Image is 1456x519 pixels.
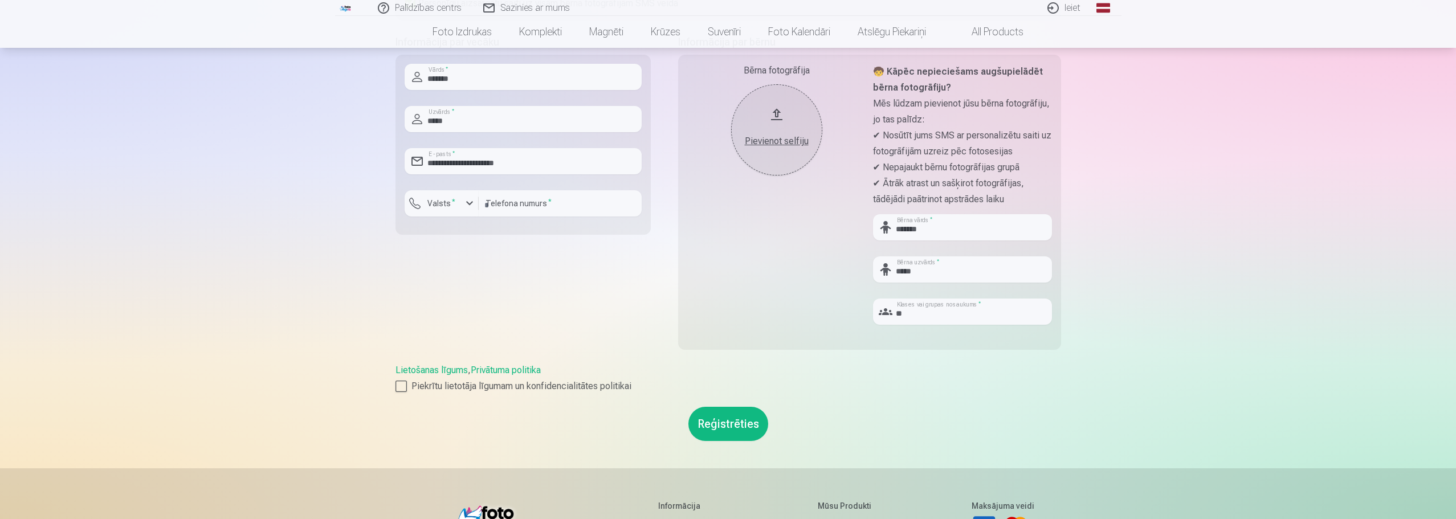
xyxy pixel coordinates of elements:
h5: Mūsu produkti [818,500,878,512]
div: Bērna fotogrāfija [687,64,866,77]
p: ✔ Nepajaukt bērnu fotogrāfijas grupā [873,160,1052,175]
strong: 🧒 Kāpēc nepieciešams augšupielādēt bērna fotogrāfiju? [873,66,1043,93]
h5: Informācija [658,500,724,512]
a: Privātuma politika [471,365,541,375]
label: Valsts [423,198,460,209]
a: All products [940,16,1037,48]
a: Suvenīri [694,16,754,48]
div: Pievienot selfiju [743,134,811,148]
img: /fa1 [340,5,352,11]
label: Piekrītu lietotāja līgumam un konfidencialitātes politikai [395,379,1061,393]
button: Reģistrēties [688,407,768,441]
a: Magnēti [576,16,637,48]
a: Foto izdrukas [419,16,505,48]
h5: Maksājuma veidi [972,500,1034,512]
a: Atslēgu piekariņi [844,16,940,48]
p: ✔ Nosūtīt jums SMS ar personalizētu saiti uz fotogrāfijām uzreiz pēc fotosesijas [873,128,1052,160]
a: Foto kalendāri [754,16,844,48]
a: Lietošanas līgums [395,365,468,375]
button: Pievienot selfiju [731,84,822,175]
div: , [395,363,1061,393]
button: Valsts* [405,190,479,216]
p: ✔ Ātrāk atrast un sašķirot fotogrāfijas, tādējādi paātrinot apstrādes laiku [873,175,1052,207]
p: Mēs lūdzam pievienot jūsu bērna fotogrāfiju, jo tas palīdz: [873,96,1052,128]
a: Krūzes [637,16,694,48]
a: Komplekti [505,16,576,48]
